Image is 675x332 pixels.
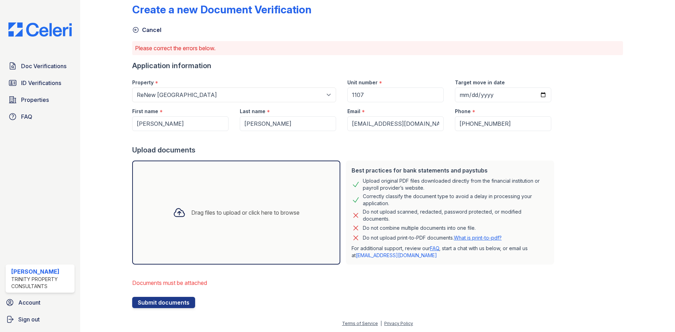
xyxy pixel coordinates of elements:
[132,26,161,34] a: Cancel
[132,297,195,308] button: Submit documents
[132,276,557,290] li: Documents must be attached
[363,224,476,232] div: Do not combine multiple documents into one file.
[6,59,75,73] a: Doc Verifications
[132,108,158,115] label: First name
[6,93,75,107] a: Properties
[132,3,311,16] div: Create a new Document Verification
[6,76,75,90] a: ID Verifications
[135,44,620,52] p: Please correct the errors below.
[430,245,439,251] a: FAQ
[3,22,77,37] img: CE_Logo_Blue-a8612792a0a2168367f1c8372b55b34899dd931a85d93a1a3d3e32e68fde9ad4.png
[3,295,77,310] a: Account
[384,321,413,326] a: Privacy Policy
[455,79,505,86] label: Target move in date
[11,276,72,290] div: Trinity Property Consultants
[352,166,548,175] div: Best practices for bank statements and paystubs
[352,245,548,259] p: For additional support, review our , start a chat with us below, or email us at
[240,108,265,115] label: Last name
[363,177,548,191] div: Upload original PDF files downloaded directly from the financial institution or payroll provider’...
[454,235,502,241] a: What is print-to-pdf?
[380,321,382,326] div: |
[191,208,300,217] div: Drag files to upload or click here to browse
[132,61,557,71] div: Application information
[18,315,40,324] span: Sign out
[3,312,77,326] a: Sign out
[6,110,75,124] a: FAQ
[363,193,548,207] div: Correctly classify the document type to avoid a delay in processing your application.
[132,145,557,155] div: Upload documents
[11,267,72,276] div: [PERSON_NAME]
[356,252,437,258] a: [EMAIL_ADDRESS][DOMAIN_NAME]
[21,96,49,104] span: Properties
[347,108,360,115] label: Email
[21,112,32,121] span: FAQ
[342,321,378,326] a: Terms of Service
[363,234,502,241] p: Do not upload print-to-PDF documents.
[363,208,548,222] div: Do not upload scanned, redacted, password protected, or modified documents.
[132,79,154,86] label: Property
[455,108,471,115] label: Phone
[21,62,66,70] span: Doc Verifications
[347,79,378,86] label: Unit number
[21,79,61,87] span: ID Verifications
[18,298,40,307] span: Account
